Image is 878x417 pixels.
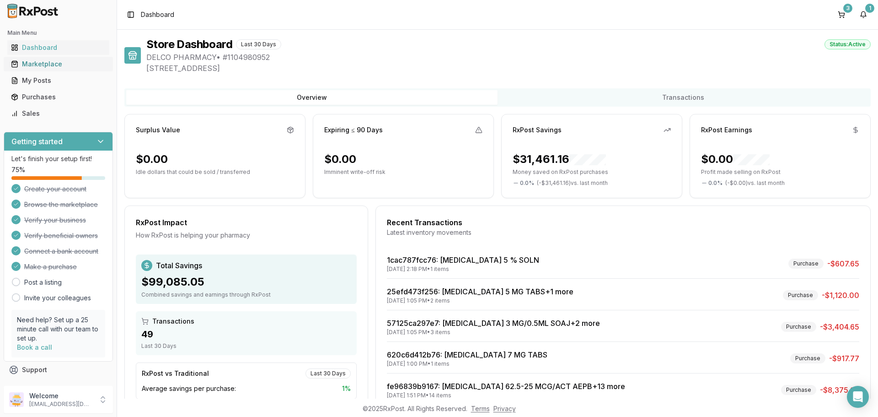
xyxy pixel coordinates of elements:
[141,328,351,341] div: 49
[788,259,824,269] div: Purchase
[11,109,106,118] div: Sales
[141,10,174,19] span: Dashboard
[24,200,98,209] span: Browse the marketplace
[24,184,86,194] span: Create your account
[17,343,52,351] a: Book a call
[387,265,539,273] div: [DATE] 2:18 PM • 1 items
[305,368,351,379] div: Last 30 Days
[493,405,516,412] a: Privacy
[142,384,236,393] span: Average savings per purchase:
[126,90,498,105] button: Overview
[498,90,869,105] button: Transactions
[781,322,816,332] div: Purchase
[136,231,357,240] div: How RxPost is helping your pharmacy
[11,43,106,52] div: Dashboard
[29,391,93,401] p: Welcome
[11,76,106,85] div: My Posts
[11,165,25,174] span: 75 %
[11,60,106,69] div: Marketplace
[827,258,859,269] span: -$607.65
[387,350,547,359] a: 620c6d412b76: [MEDICAL_DATA] 7 MG TABS
[847,386,869,408] div: Open Intercom Messenger
[24,247,98,256] span: Connect a bank account
[865,4,874,13] div: 1
[856,7,871,22] button: 1
[4,106,113,121] button: Sales
[829,353,859,364] span: -$917.77
[7,29,109,37] h2: Main Menu
[4,73,113,88] button: My Posts
[387,319,600,328] a: 57125ca297e7: [MEDICAL_DATA] 3 MG/0.5ML SOAJ+2 more
[4,57,113,71] button: Marketplace
[17,315,100,343] p: Need help? Set up a 25 minute call with our team to set up.
[146,63,871,74] span: [STREET_ADDRESS]
[236,39,281,49] div: Last 30 Days
[142,369,209,378] div: RxPost vs Traditional
[781,385,816,395] div: Purchase
[790,353,825,363] div: Purchase
[141,275,351,289] div: $99,085.05
[387,255,539,265] a: 1cac787fcc76: [MEDICAL_DATA] 5 % SOLN
[4,4,62,18] img: RxPost Logo
[24,293,91,303] a: Invite your colleagues
[4,40,113,55] button: Dashboard
[24,231,98,240] span: Verify beneficial owners
[152,317,194,326] span: Transactions
[11,154,105,163] p: Let's finish your setup first!
[4,362,113,378] button: Support
[141,342,351,350] div: Last 30 Days
[4,90,113,104] button: Purchases
[834,7,849,22] button: 3
[141,10,174,19] nav: breadcrumb
[387,382,625,391] a: fe96839b9167: [MEDICAL_DATA] 62.5-25 MCG/ACT AEPB+13 more
[136,125,180,135] div: Surplus Value
[24,262,77,271] span: Make a purchase
[387,297,573,304] div: [DATE] 1:05 PM • 2 items
[725,179,785,187] span: ( - $0.00 ) vs. last month
[843,4,852,13] div: 3
[156,260,202,271] span: Total Savings
[7,89,109,105] a: Purchases
[513,152,606,167] div: $31,461.16
[11,92,106,102] div: Purchases
[387,360,547,368] div: [DATE] 1:00 PM • 1 items
[822,290,859,301] span: -$1,120.00
[136,217,357,228] div: RxPost Impact
[820,385,859,395] span: -$8,375.84
[29,401,93,408] p: [EMAIL_ADDRESS][DOMAIN_NAME]
[701,125,752,135] div: RxPost Earnings
[324,152,356,167] div: $0.00
[708,179,723,187] span: 0.0 %
[387,217,859,228] div: Recent Transactions
[471,405,490,412] a: Terms
[136,168,294,176] p: Idle dollars that could be sold / transferred
[324,125,383,135] div: Expiring ≤ 90 Days
[387,287,573,296] a: 25efd473f256: [MEDICAL_DATA] 5 MG TABS+1 more
[537,179,608,187] span: ( - $31,461.16 ) vs. last month
[7,39,109,56] a: Dashboard
[820,321,859,332] span: -$3,404.65
[136,152,168,167] div: $0.00
[387,228,859,237] div: Latest inventory movements
[22,382,53,391] span: Feedback
[387,392,625,399] div: [DATE] 1:51 PM • 14 items
[783,290,818,300] div: Purchase
[513,168,671,176] p: Money saved on RxPost purchases
[141,291,351,298] div: Combined savings and earnings through RxPost
[824,39,871,49] div: Status: Active
[7,56,109,72] a: Marketplace
[9,392,24,407] img: User avatar
[324,168,482,176] p: Imminent write-off risk
[513,125,562,135] div: RxPost Savings
[701,152,770,167] div: $0.00
[24,278,62,287] a: Post a listing
[24,216,86,225] span: Verify your business
[342,384,351,393] span: 1 %
[520,179,534,187] span: 0.0 %
[701,168,859,176] p: Profit made selling on RxPost
[146,37,232,52] h1: Store Dashboard
[11,136,63,147] h3: Getting started
[387,329,600,336] div: [DATE] 1:05 PM • 3 items
[4,378,113,395] button: Feedback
